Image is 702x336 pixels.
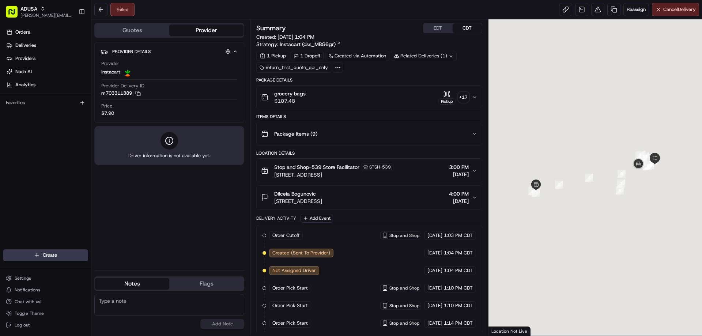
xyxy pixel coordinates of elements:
[272,302,308,309] span: Order Pick Start
[257,86,482,109] button: grocery bags$107.48Pickup+17
[274,171,393,178] span: [STREET_ADDRESS]
[3,273,88,283] button: Settings
[274,197,322,205] span: [STREET_ADDRESS]
[643,162,651,170] div: 11
[15,68,32,75] span: Nash AI
[652,3,699,16] button: CancelDelivery
[646,161,654,169] div: 15
[101,83,144,89] span: Provider Delivery ID
[15,275,31,281] span: Settings
[449,190,469,197] span: 4:00 PM
[101,103,112,109] span: Price
[389,233,419,238] span: Stop and Shop
[458,92,469,102] div: + 17
[101,60,119,67] span: Provider
[272,285,308,291] span: Order Pick Start
[15,287,40,293] span: Notifications
[3,249,88,261] button: Create
[389,285,419,291] span: Stop and Shop
[444,250,473,256] span: 1:04 PM CDT
[444,320,473,326] span: 1:14 PM CDT
[427,302,442,309] span: [DATE]
[3,3,76,20] button: ADUSA[PERSON_NAME][EMAIL_ADDRESS][PERSON_NAME][DOMAIN_NAME]
[274,90,306,97] span: grocery bags
[95,278,169,290] button: Notes
[272,250,330,256] span: Created (Sent To Provider)
[3,39,91,51] a: Deliveries
[15,310,44,316] span: Toggle Theme
[256,215,296,221] div: Delivery Activity
[641,152,649,161] div: 14
[169,278,244,290] button: Flags
[112,49,151,54] span: Provider Details
[272,267,316,274] span: Not Assigned Driver
[427,320,442,326] span: [DATE]
[438,90,469,105] button: Pickup+17
[3,285,88,295] button: Notifications
[449,197,469,205] span: [DATE]
[291,51,324,61] div: 1 Dropoff
[301,214,333,223] button: Add Event
[3,66,91,78] a: Nash AI
[95,24,169,36] button: Quotes
[389,320,419,326] span: Stop and Shop
[272,232,299,239] span: Order Cutoff
[272,320,308,326] span: Order Pick Start
[256,150,482,156] div: Location Details
[101,110,114,117] span: $7.90
[438,98,456,105] div: Pickup
[20,12,73,18] button: [PERSON_NAME][EMAIL_ADDRESS][PERSON_NAME][DOMAIN_NAME]
[618,170,626,178] div: 5
[3,53,91,64] a: Providers
[169,24,244,36] button: Provider
[423,23,453,33] button: EDT
[257,186,482,209] button: Dilceia Bogunovic[STREET_ADDRESS]4:00 PM[DATE]
[449,171,469,178] span: [DATE]
[280,41,336,48] span: Instacart (dss_MBG6gr)
[15,299,41,305] span: Chat with us!
[256,51,289,61] div: 1 Pickup
[427,250,442,256] span: [DATE]
[256,63,331,73] div: return_first_quote_api_only
[449,163,469,171] span: 3:00 PM
[280,41,341,48] a: Instacart (dss_MBG6gr)
[389,303,419,309] span: Stop and Shop
[101,69,120,75] span: Instacart
[15,29,30,35] span: Orders
[3,26,91,38] a: Orders
[369,164,391,170] span: STSH-539
[274,130,317,137] span: Package Items ( 9 )
[256,33,314,41] span: Created:
[43,252,57,258] span: Create
[3,79,91,91] a: Analytics
[444,302,473,309] span: 1:10 PM CDT
[256,114,482,120] div: Items Details
[444,285,473,291] span: 1:10 PM CDT
[663,6,696,13] span: Cancel Delivery
[3,308,88,318] button: Toggle Theme
[3,320,88,330] button: Log out
[427,285,442,291] span: [DATE]
[101,45,238,57] button: Provider Details
[278,34,314,40] span: [DATE] 1:04 PM
[427,232,442,239] span: [DATE]
[555,181,563,189] div: 3
[15,55,35,62] span: Providers
[20,5,37,12] button: ADUSA
[532,189,540,197] div: 1
[3,97,88,109] div: Favorites
[101,90,141,97] button: m703311389
[256,25,286,31] h3: Summary
[256,41,341,48] div: Strategy:
[646,161,654,169] div: 16
[488,326,531,336] div: Location Not Live
[627,6,646,13] span: Reassign
[3,297,88,307] button: Chat with us!
[585,174,593,182] div: 4
[128,152,210,159] span: Driver information is not available yet.
[256,77,482,83] div: Package Details
[325,51,389,61] a: Created via Automation
[623,3,649,16] button: Reassign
